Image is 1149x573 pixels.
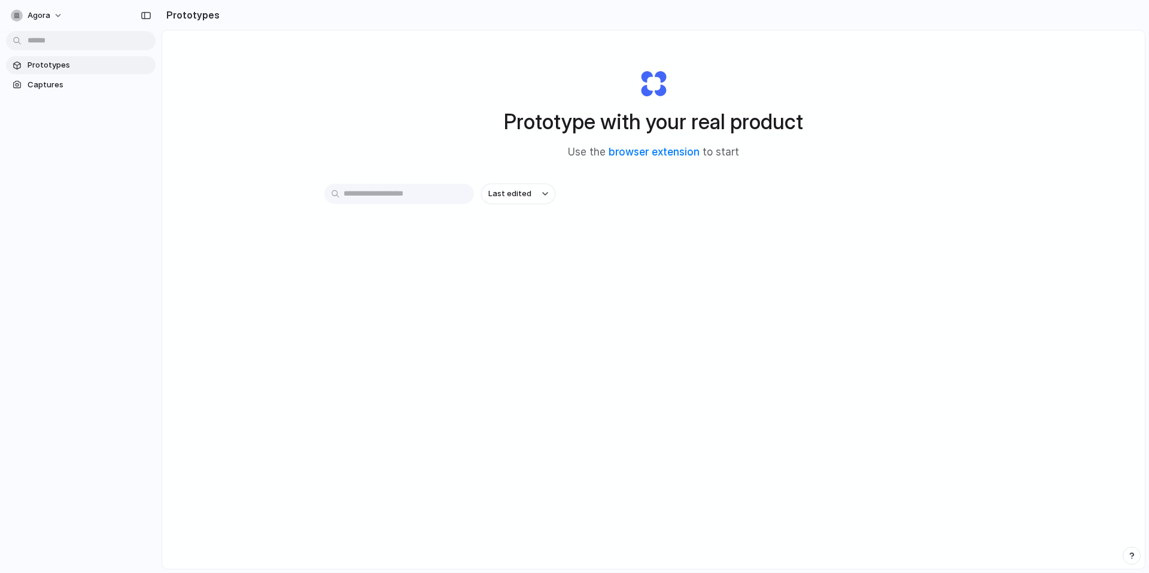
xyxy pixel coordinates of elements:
[162,8,220,22] h2: Prototypes
[504,106,803,138] h1: Prototype with your real product
[609,146,700,158] a: browser extension
[6,76,156,94] a: Captures
[481,184,555,204] button: Last edited
[28,59,151,71] span: Prototypes
[6,6,69,25] button: Agora
[28,10,50,22] span: Agora
[488,188,531,200] span: Last edited
[568,145,739,160] span: Use the to start
[28,79,151,91] span: Captures
[6,56,156,74] a: Prototypes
